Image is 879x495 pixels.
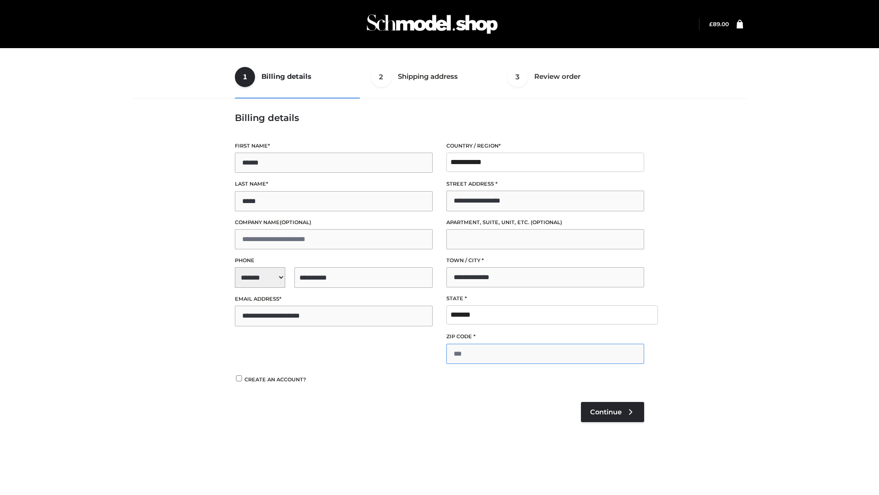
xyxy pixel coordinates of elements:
label: Town / City [446,256,644,265]
span: Create an account? [244,376,306,383]
label: Apartment, suite, unit, etc. [446,218,644,227]
input: Create an account? [235,375,243,381]
label: State [446,294,644,303]
span: Continue [590,408,622,416]
label: ZIP Code [446,332,644,341]
a: Continue [581,402,644,422]
img: Schmodel Admin 964 [364,6,501,42]
label: First name [235,142,433,150]
span: (optional) [531,219,562,225]
span: (optional) [280,219,311,225]
label: Country / Region [446,142,644,150]
label: Email address [235,295,433,303]
label: Last name [235,180,433,188]
label: Street address [446,180,644,188]
label: Company name [235,218,433,227]
a: £89.00 [709,21,729,27]
span: £ [709,21,713,27]
h3: Billing details [235,112,644,123]
label: Phone [235,256,433,265]
bdi: 89.00 [709,21,729,27]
